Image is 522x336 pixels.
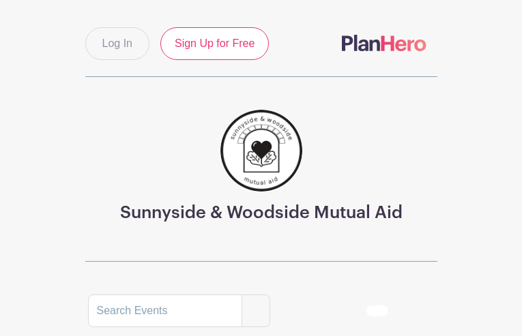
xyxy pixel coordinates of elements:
[160,27,269,60] a: Sign Up for Free
[342,35,426,51] img: logo-507f7623f17ff9eddc593b1ce0a138ce2505c220e1c5a4e2b4648c50719b7d32.svg
[88,294,242,327] input: Search Events
[120,202,403,223] h3: Sunnyside & Woodside Mutual Aid
[366,305,435,316] div: order and view
[220,110,302,192] img: 256.png
[85,27,149,60] a: Log In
